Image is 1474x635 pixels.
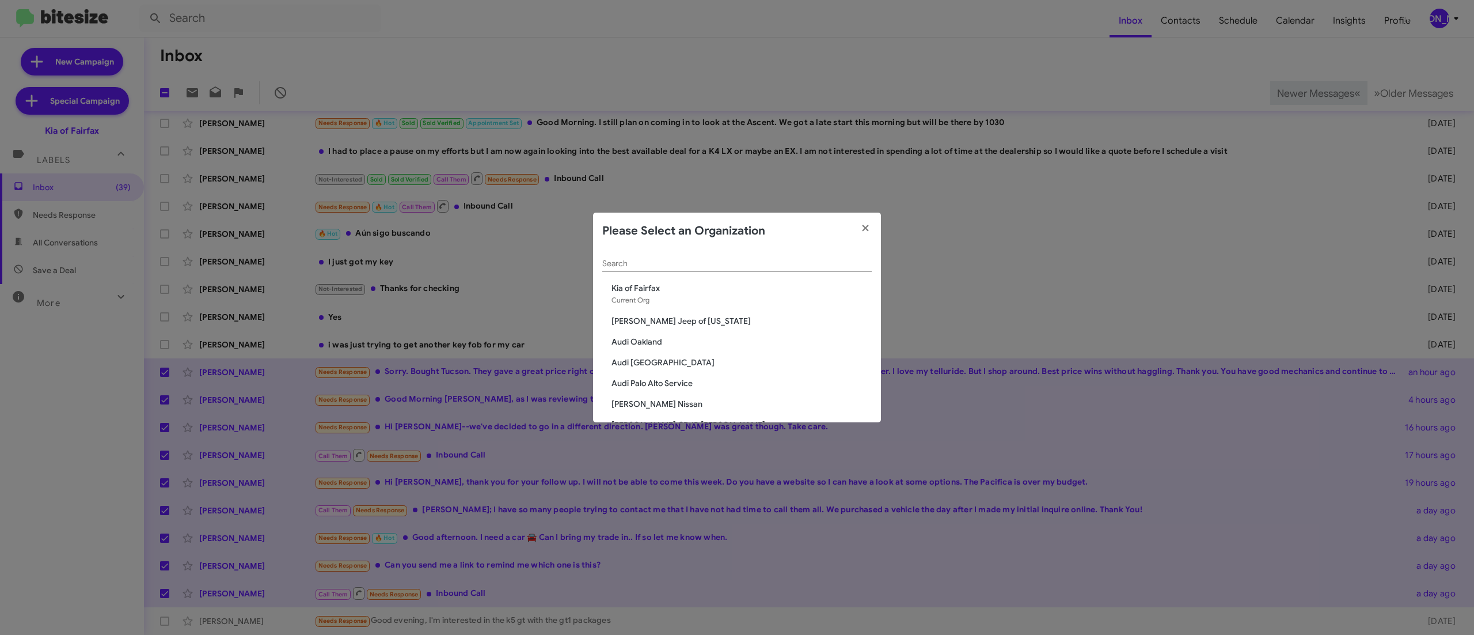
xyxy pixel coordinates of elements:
[611,282,872,294] span: Kia of Fairfax
[611,315,872,327] span: [PERSON_NAME] Jeep of [US_STATE]
[611,398,872,410] span: [PERSON_NAME] Nissan
[611,419,872,430] span: [PERSON_NAME] CDJR [PERSON_NAME]
[611,357,872,368] span: Audi [GEOGRAPHIC_DATA]
[611,377,872,389] span: Audi Palo Alto Service
[611,296,649,304] span: Current Org
[602,222,765,240] h2: Please Select an Organization
[611,336,872,347] span: Audi Oakland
